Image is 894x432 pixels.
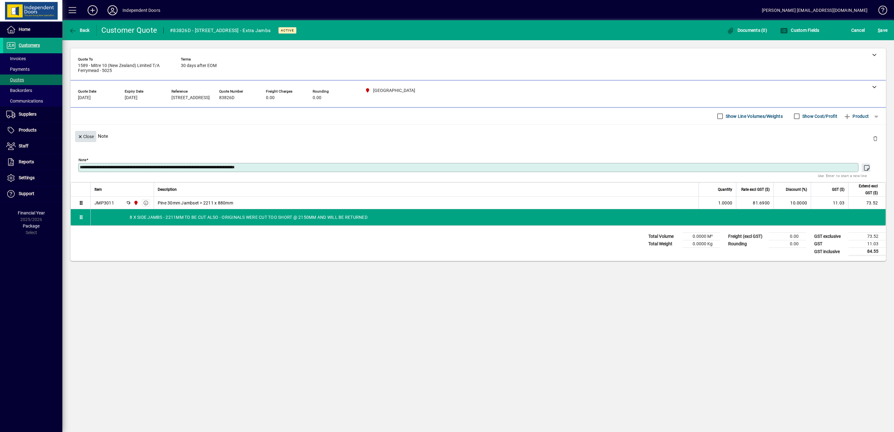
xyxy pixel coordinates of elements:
span: 1589 - Mitre 10 (New Zealand) Limited T/A Ferrymead - 5025 [78,63,171,73]
span: Back [69,28,90,33]
td: 10.0000 [773,197,811,209]
td: GST exclusive [811,233,848,240]
button: Profile [103,5,123,16]
span: Suppliers [19,112,36,117]
td: 0.00 [769,233,806,240]
span: Custom Fields [780,28,819,33]
div: [PERSON_NAME] [EMAIL_ADDRESS][DOMAIN_NAME] [762,5,868,15]
a: Support [3,186,62,202]
span: 0.00 [313,95,321,100]
td: GST inclusive [811,248,848,256]
button: Custom Fields [779,25,821,36]
a: Communications [3,96,62,106]
span: Reports [19,159,34,164]
div: JMP3011 [94,200,114,206]
span: Invoices [6,56,26,61]
span: Customers [19,43,40,48]
span: Support [19,191,34,196]
span: Settings [19,175,35,180]
a: Staff [3,138,62,154]
td: 73.52 [848,233,886,240]
label: Show Cost/Profit [801,113,837,119]
app-page-header-button: Close [74,133,98,139]
span: Item [94,186,102,193]
app-page-header-button: Delete [868,136,883,141]
button: Documents (0) [725,25,769,36]
div: 8 X SIDE JAMBS - 2211MM TO BE CUT ALSO - ORIGINALS WERE CUT TOO SHORT @ 2150MM AND WILL BE RETURNED [91,209,886,225]
span: Rate excl GST ($) [741,186,770,193]
app-page-header-button: Back [62,25,97,36]
label: Show Line Volumes/Weights [724,113,783,119]
span: [STREET_ADDRESS] [171,95,210,100]
a: Home [3,22,62,37]
span: 83826D [219,95,234,100]
mat-label: Note [79,158,86,162]
span: [DATE] [125,95,137,100]
td: 11.03 [848,240,886,248]
td: GST [811,240,848,248]
span: Package [23,223,40,228]
td: Total Volume [645,233,683,240]
td: 73.52 [848,197,886,209]
span: Active [281,28,294,32]
span: 30 days after EOM [181,63,217,68]
span: Extend excl GST ($) [852,183,878,196]
span: Quotes [6,77,24,82]
a: Settings [3,170,62,186]
button: Add [83,5,103,16]
a: Quotes [3,74,62,85]
span: Pine 30mm Jambset > 2211 x 880mm [158,200,233,206]
span: Discount (%) [786,186,807,193]
a: Products [3,122,62,138]
td: 0.0000 M³ [683,233,720,240]
div: Note [70,125,886,147]
td: 11.03 [811,197,848,209]
a: Payments [3,64,62,74]
td: Rounding [725,240,769,248]
button: Back [67,25,91,36]
a: Backorders [3,85,62,96]
span: Quantity [718,186,732,193]
span: 0.00 [266,95,275,100]
span: ave [878,25,887,35]
a: Suppliers [3,107,62,122]
span: Product [844,111,869,121]
div: #83826D - [STREET_ADDRESS] - Extra Jambs [170,26,271,36]
a: Reports [3,154,62,170]
button: Close [75,131,96,142]
span: Products [19,127,36,132]
button: Delete [868,131,883,146]
span: Backorders [6,88,32,93]
span: Communications [6,98,43,103]
span: Documents (0) [727,28,767,33]
span: Close [78,132,94,142]
button: Cancel [850,25,867,36]
span: Christchurch [132,199,139,206]
td: 0.0000 Kg [683,240,720,248]
span: Home [19,27,30,32]
a: Invoices [3,53,62,64]
div: Independent Doors [123,5,160,15]
div: 81.6900 [740,200,770,206]
span: Cancel [851,25,865,35]
span: [DATE] [78,95,91,100]
td: Total Weight [645,240,683,248]
span: S [878,28,880,33]
td: Freight (excl GST) [725,233,769,240]
span: Staff [19,143,28,148]
span: Payments [6,67,30,72]
button: Product [840,111,872,122]
span: 1.0000 [718,200,733,206]
button: Save [876,25,889,36]
span: GST ($) [832,186,844,193]
span: Description [158,186,177,193]
mat-hint: Use 'Enter' to start a new line [818,172,867,179]
a: Knowledge Base [874,1,886,22]
span: Financial Year [18,210,45,215]
div: Customer Quote [101,25,157,35]
td: 0.00 [769,240,806,248]
td: 84.55 [848,248,886,256]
